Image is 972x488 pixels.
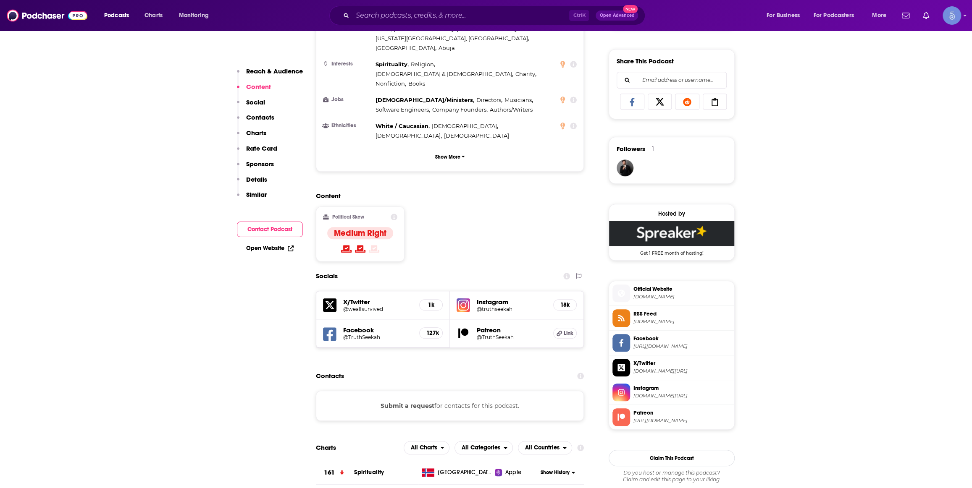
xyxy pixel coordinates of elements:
span: , [515,69,536,79]
span: [US_STATE][GEOGRAPHIC_DATA], [GEOGRAPHIC_DATA] [376,35,528,42]
span: , [376,60,409,69]
span: [DEMOGRAPHIC_DATA]/Ministers [376,97,473,103]
button: Rate Card [237,144,277,160]
span: Software Engineers [376,106,429,113]
button: Content [237,83,271,98]
h2: Socials [316,268,338,284]
h5: 18k [560,301,570,308]
a: Spirituality [354,469,384,476]
span: Directors [476,97,501,103]
button: Details [237,175,267,191]
span: Link [563,330,573,337]
span: , [432,105,488,115]
h2: Political Skew [332,214,364,220]
span: Norway [438,468,492,477]
span: Books [408,80,425,87]
p: Reach & Audience [246,67,303,75]
span: Do you host or manage this podcast? [609,470,735,476]
span: Logged in as Spiral5-G1 [943,6,961,25]
span: , [376,131,442,141]
a: Copy Link [703,94,727,110]
a: Link [553,328,577,339]
p: Sponsors [246,160,274,168]
h2: Charts [316,444,336,451]
p: Charts [246,129,266,137]
button: open menu [808,9,866,22]
a: RSS Feed[DOMAIN_NAME] [612,309,731,327]
span: , [376,34,529,43]
span: Charts [144,10,163,21]
a: 161 [316,461,354,484]
span: [GEOGRAPHIC_DATA] [376,44,435,51]
h3: Ethnicities [323,123,372,128]
span: For Podcasters [814,10,854,21]
span: [DEMOGRAPHIC_DATA] [432,123,497,129]
span: [DEMOGRAPHIC_DATA] [444,132,509,139]
span: Monitoring [179,10,209,21]
a: Spreaker Deal: Get 1 FREE month of hosting! [609,221,734,255]
span: spreaker.com [633,318,731,325]
button: Open AdvancedNew [596,10,638,21]
span: , [376,121,430,131]
a: Apple [495,468,537,477]
h3: 161 [324,468,334,478]
span: For Business [767,10,800,21]
span: Provo, [GEOGRAPHIC_DATA] [376,25,453,32]
span: Authors/Writers [490,106,533,113]
span: All Categories [462,445,500,451]
h5: Instagram [477,298,546,306]
h3: Jobs [323,97,372,102]
span: Apple [505,468,521,477]
img: iconImage [457,298,470,312]
button: Charts [237,129,266,144]
h3: Share This Podcast [617,57,674,65]
button: Social [237,98,265,114]
h2: Platforms [404,441,450,454]
span: Facebook [633,335,731,342]
p: Contacts [246,113,274,121]
span: All Charts [411,445,437,451]
span: instagram.com/truthseekah [633,393,731,399]
a: Share on Reddit [675,94,699,110]
button: open menu [173,9,220,22]
img: Podchaser - Follow, Share and Rate Podcasts [7,8,87,23]
button: Submit a request [381,401,434,410]
button: Show profile menu [943,6,961,25]
span: Religion [411,61,434,68]
button: open menu [761,9,810,22]
span: [GEOGRAPHIC_DATA] [457,25,516,32]
button: open menu [454,441,513,454]
button: open menu [98,9,140,22]
span: All Countries [525,445,560,451]
div: Claim and edit this page to your liking. [609,470,735,483]
input: Search podcasts, credits, & more... [352,9,569,22]
h5: @wealIsurvived [343,306,412,312]
span: Followers [617,145,645,153]
div: Search podcasts, credits, & more... [337,6,653,25]
button: Contact Podcast [237,222,303,237]
a: JohirMia [617,159,633,176]
h2: Contacts [316,368,344,384]
div: for contacts for this podcast. [316,391,584,421]
button: open menu [404,441,450,454]
p: Details [246,175,267,183]
h5: X/Twitter [343,298,412,306]
span: [DEMOGRAPHIC_DATA] & [DEMOGRAPHIC_DATA] [376,70,512,77]
h5: 127k [426,329,436,337]
a: Patreon[URL][DOMAIN_NAME] [612,408,731,426]
a: @TruthSeekah [477,334,546,340]
button: Reach & Audience [237,67,303,83]
a: Open Website [246,245,294,252]
a: [GEOGRAPHIC_DATA] [418,468,495,477]
span: , [411,60,435,69]
span: spreaker.com [633,294,731,300]
button: Sponsors [237,160,274,175]
span: , [432,121,498,131]
a: Charts [139,9,168,22]
a: @TruthSeekah [343,334,412,340]
span: Open Advanced [599,13,634,18]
